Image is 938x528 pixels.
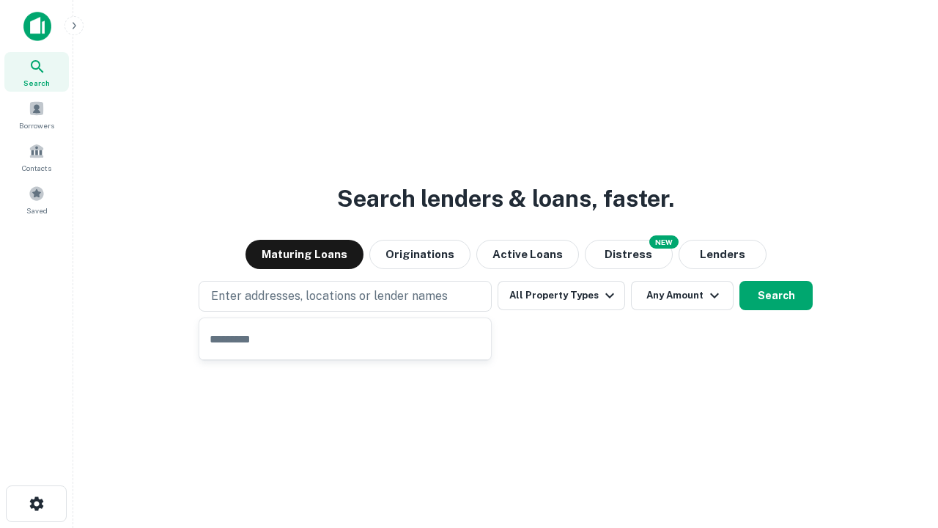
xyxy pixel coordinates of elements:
button: Search [739,281,813,310]
button: Enter addresses, locations or lender names [199,281,492,312]
span: Borrowers [19,120,54,131]
button: All Property Types [498,281,625,310]
button: Originations [369,240,470,269]
span: Saved [26,205,48,216]
p: Enter addresses, locations or lender names [211,287,448,305]
a: Contacts [4,137,69,177]
a: Search [4,52,69,92]
img: capitalize-icon.png [23,12,51,41]
a: Borrowers [4,95,69,134]
iframe: Chat Widget [865,411,938,481]
h3: Search lenders & loans, faster. [337,181,674,216]
button: Any Amount [631,281,734,310]
span: Search [23,77,50,89]
div: NEW [649,235,679,249]
span: Contacts [22,162,51,174]
button: Search distressed loans with lien and other non-mortgage details. [585,240,673,269]
a: Saved [4,180,69,219]
button: Maturing Loans [245,240,363,269]
button: Lenders [679,240,767,269]
button: Active Loans [476,240,579,269]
